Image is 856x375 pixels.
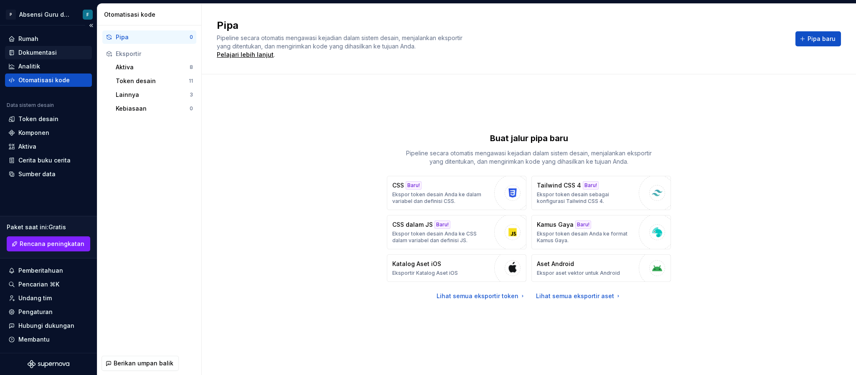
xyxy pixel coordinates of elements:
button: Tutup bilah sisi [85,20,97,31]
font: Undang tim [18,294,52,302]
font: Lihat semua eksportir token [437,292,518,299]
a: Rencana peningkatan [7,236,90,251]
font: Ekspor token desain Anda ke CSS dalam variabel dan definisi JS. [392,231,477,243]
font: Gratis [48,223,66,231]
button: Katalog Aset iOSEksportir Katalog Aset iOS [387,254,526,282]
font: Pipa baru [808,35,836,42]
font: Membantu [18,336,50,343]
font: Berikan umpan balik [114,360,173,367]
button: Berikan umpan balik [102,356,179,371]
font: Cerita buku cerita [18,157,71,164]
font: Eksportir Katalog Aset iOS [392,270,458,276]
font: Paket saat ini [7,223,47,231]
font: Token desain [116,77,156,84]
font: 0 [190,34,193,40]
font: Tailwind CSS 4 [537,182,581,189]
font: Komponen [18,129,49,136]
font: CSS [392,182,404,189]
font: Otomatisasi kode [104,11,155,18]
font: Katalog Aset iOS [392,260,441,267]
div: Absensi Guru dan Siswa [19,10,73,19]
font: Lihat semua eksportir aset [536,292,614,299]
font: Pemberitahuan [18,267,63,274]
font: Kebiasaan [116,105,147,112]
font: 8 [190,64,193,70]
font: Hubungi dukungan [18,322,74,329]
font: Rencana peningkatan [20,240,84,247]
button: Pemberitahuan [5,264,92,277]
a: Lihat semua eksportir aset [536,292,622,300]
a: Sumber data [5,167,92,181]
a: Aktiva [5,140,92,153]
button: Lainnya3 [112,88,196,101]
font: Baru! [577,221,589,228]
font: F [86,12,89,17]
font: Ekspor token desain Anda ke dalam variabel dan definisi CSS. [392,191,481,204]
button: Kebiasaan0 [112,102,196,115]
a: Undang tim [5,291,92,305]
font: Baru! [584,182,597,188]
font: Aktiva [116,63,134,71]
font: Analitik [18,63,40,70]
font: Otomatisasi kode [18,76,70,84]
font: Buat jalur pipa baru [490,133,568,143]
font: : [47,223,48,231]
font: Pipa [116,33,129,41]
a: Otomatisasi kode [5,73,92,87]
font: . [274,52,275,58]
font: Rumah [18,35,38,42]
font: Pipa [217,19,239,31]
font: Ekspor token desain Anda ke format Kamus Gaya. [537,231,627,243]
button: CSSBaru!Ekspor token desain Anda ke dalam variabel dan definisi CSS. [387,176,526,210]
font: Kamus Gaya [537,221,574,228]
font: P [10,13,12,17]
button: PAbsensi Guru dan SiswaF [2,5,95,23]
font: Data sistem desain [7,102,54,108]
font: Ekspor token desain sebagai konfigurasi Tailwind CSS 4. [537,191,609,204]
button: Membantu [5,333,92,346]
button: Pencarian ⌘K [5,278,92,291]
a: Pengaturan [5,305,92,319]
button: Hubungi dukungan [5,319,92,332]
font: Ekspor aset vektor untuk Android [537,270,620,276]
button: CSS dalam JSBaru!Ekspor token desain Anda ke CSS dalam variabel dan definisi JS. [387,215,526,249]
font: 0 [190,105,193,111]
font: Sumber data [18,170,56,177]
a: Token desain [5,112,92,126]
button: Aktiva8 [112,61,196,74]
font: Pengaturan [18,308,53,315]
font: Baru! [436,221,449,228]
font: CSS dalam JS [392,221,433,228]
font: Pelajari lebih lanjut [217,51,274,58]
button: Aset AndroidEkspor aset vektor untuk Android [531,254,671,282]
font: Pipeline secara otomatis mengawasi kejadian dalam sistem desain, menjalankan eksportir yang diten... [406,149,652,165]
a: Komponen [5,126,92,139]
font: Pencarian ⌘K [18,281,59,288]
button: Kamus GayaBaru!Ekspor token desain Anda ke format Kamus Gaya. [531,215,671,249]
font: Aktiva [18,143,36,150]
font: Dokumentasi [18,49,57,56]
a: Dokumentasi [5,46,92,59]
font: Baru! [407,182,420,188]
a: Lihat semua eksportir token [437,292,526,300]
font: Token desain [18,115,58,122]
font: Aset Android [537,260,574,267]
a: Cerita buku cerita [5,154,92,167]
font: Pipeline secara otomatis mengawasi kejadian dalam sistem desain, menjalankan eksportir yang diten... [217,34,464,50]
a: Pelajari lebih lanjut [217,51,274,59]
font: Eksportir [116,50,141,57]
a: Rumah [5,32,92,46]
font: Lainnya [116,91,139,98]
button: Token desain11 [112,74,196,88]
button: Tailwind CSS 4Baru!Ekspor token desain sebagai konfigurasi Tailwind CSS 4. [531,176,671,210]
button: Pipa baru [795,31,841,46]
svg: Logo Supernova [28,360,69,368]
button: Pipa0 [102,30,196,44]
a: Analitik [5,60,92,73]
font: 3 [190,91,193,98]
